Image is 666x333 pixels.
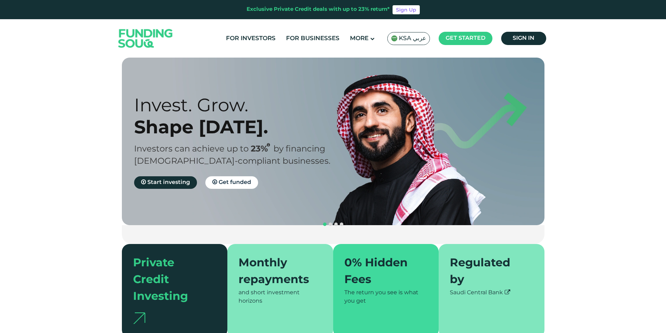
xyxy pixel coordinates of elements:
div: Private Credit Investing [133,255,208,305]
a: Start investing [134,176,197,189]
div: The return you see is what you get [344,289,428,305]
a: Sign in [501,32,546,45]
div: Shape [DATE]. [134,116,345,138]
a: For Businesses [284,33,341,44]
div: and short investment horizons [239,289,322,305]
button: navigation [333,222,339,227]
span: Get started [446,36,485,41]
a: Sign Up [393,5,420,14]
span: Sign in [513,36,534,41]
img: Logo [111,21,180,56]
span: More [350,36,368,42]
span: 23% [251,145,273,153]
a: For Investors [224,33,277,44]
span: Get funded [219,180,251,185]
button: navigation [339,222,344,227]
div: Saudi Central Bank [450,289,533,297]
span: KSA عربي [399,35,426,43]
div: Invest. Grow. [134,94,345,116]
button: navigation [328,222,333,227]
img: SA Flag [391,35,397,42]
span: Investors can achieve up to [134,145,249,153]
i: 23% IRR (expected) ~ 15% Net yield (expected) [267,143,270,147]
div: 0% Hidden Fees [344,255,419,289]
div: Regulated by [450,255,525,289]
button: navigation [322,222,328,227]
span: Start investing [147,180,190,185]
a: Get funded [205,176,258,189]
img: arrow [133,312,145,324]
div: Exclusive Private Credit deals with up to 23% return* [247,6,390,14]
div: Monthly repayments [239,255,314,289]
